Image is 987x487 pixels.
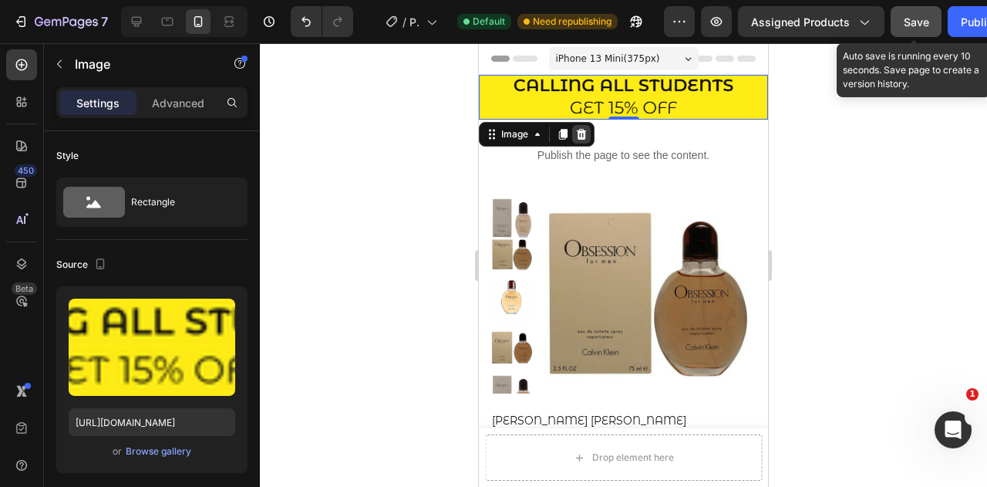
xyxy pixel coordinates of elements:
[152,95,204,111] p: Advanced
[891,6,942,37] button: Save
[904,15,929,29] span: Save
[409,14,420,30] span: Product Page - [DATE] 11:03:43
[479,43,768,487] iframe: Design area
[935,411,972,448] iframe: Intercom live chat
[69,408,235,436] input: https://example.com/image.jpg
[291,6,353,37] div: Undo/Redo
[101,12,108,31] p: 7
[126,445,191,458] div: Browse gallery
[6,6,115,37] button: 7
[533,15,611,29] span: Need republishing
[125,444,192,459] button: Browse gallery
[131,184,225,220] div: Rectangle
[738,6,884,37] button: Assigned Products
[113,442,122,461] span: or
[76,95,120,111] p: Settings
[56,149,79,163] div: Style
[473,15,505,29] span: Default
[56,255,109,276] div: Source
[69,299,235,396] img: preview-image
[15,164,37,177] div: 450
[751,14,850,30] span: Assigned Products
[12,282,37,295] div: Beta
[75,55,206,73] p: Image
[966,388,979,401] span: 1
[403,14,406,30] span: /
